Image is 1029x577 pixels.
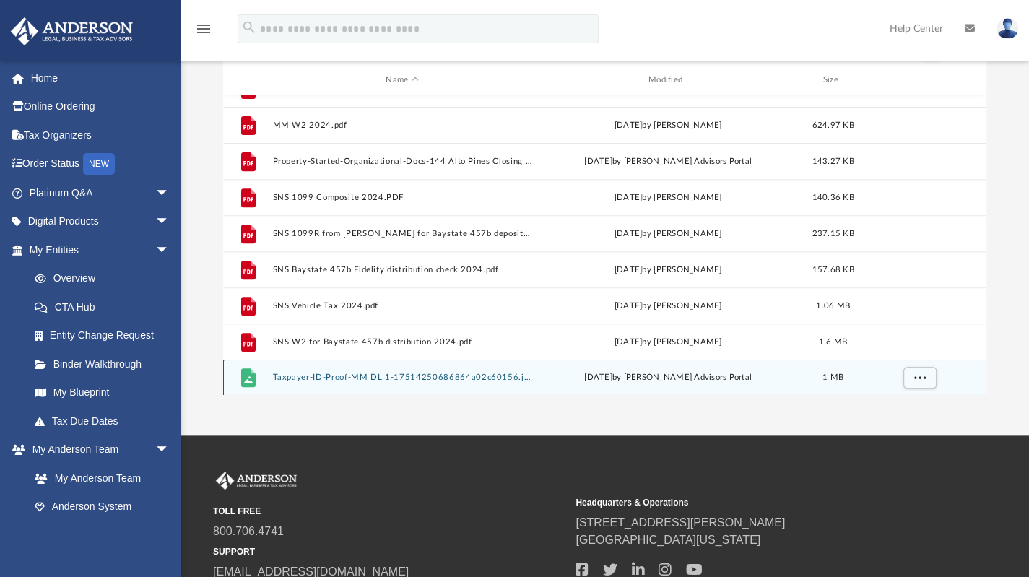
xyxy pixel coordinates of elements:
[213,505,565,518] small: TOLL FREE
[195,20,212,38] i: menu
[576,534,760,546] a: [GEOGRAPHIC_DATA][US_STATE]
[20,292,191,321] a: CTA Hub
[20,464,177,493] a: My Anderson Team
[576,516,785,529] a: [STREET_ADDRESS][PERSON_NAME]
[538,74,798,87] div: Modified
[812,265,854,273] span: 157.68 KB
[241,19,257,35] i: search
[997,18,1018,39] img: User Pic
[20,493,184,521] a: Anderson System
[10,178,191,207] a: Platinum Q&Aarrow_drop_down
[614,265,642,273] span: [DATE]
[538,299,797,312] div: by [PERSON_NAME]
[20,321,191,350] a: Entity Change Request
[538,227,797,240] div: by [PERSON_NAME]
[614,337,642,345] span: [DATE]
[272,264,531,274] button: SNS Baystate 457b Fidelity distribution check 2024.pdf
[272,300,531,310] button: SNS Vehicle Tax 2024.pdf
[576,496,928,509] small: Headquarters & Operations
[538,335,797,348] div: by [PERSON_NAME]
[538,82,797,95] div: by [PERSON_NAME]
[538,118,797,131] div: by [PERSON_NAME]
[20,264,191,293] a: Overview
[812,193,854,201] span: 140.36 KB
[272,228,531,238] button: SNS 1099R from [PERSON_NAME] for Baystate 457b deposit 2024.PDF
[10,207,191,236] a: Digital Productsarrow_drop_down
[213,525,284,537] a: 800.706.4741
[614,193,642,201] span: [DATE]
[10,149,191,179] a: Order StatusNEW
[538,371,797,384] div: [DATE] by [PERSON_NAME] Advisors Portal
[812,121,854,129] span: 624.97 KB
[272,373,531,382] button: Taxpayer-ID-Proof-MM DL 1-17514250686864a02c60156.jpeg
[20,350,191,378] a: Binder Walkthrough
[155,207,184,237] span: arrow_drop_down
[812,229,854,237] span: 237.15 KB
[272,192,531,201] button: SNS 1099 Composite 2024.PDF
[20,378,184,407] a: My Blueprint
[10,235,191,264] a: My Entitiesarrow_drop_down
[155,435,184,465] span: arrow_drop_down
[272,120,531,129] button: MM W2 2024.pdf
[614,229,642,237] span: [DATE]
[230,74,266,87] div: id
[804,74,861,87] div: Size
[213,545,565,558] small: SUPPORT
[20,407,191,435] a: Tax Due Dates
[155,178,184,208] span: arrow_drop_down
[538,155,797,168] div: [DATE] by [PERSON_NAME] Advisors Portal
[10,92,191,121] a: Online Ordering
[812,157,854,165] span: 143.27 KB
[20,521,184,550] a: Client Referrals
[272,74,531,87] div: Name
[272,156,531,165] button: Property-Started-Organizational-Docs-144 Alto Pines Closing Disclosure 2024-17525423276875ac77d9c...
[816,301,850,309] span: 1.06 MB
[10,121,191,149] a: Tax Organizers
[272,337,531,346] button: SNS W2 for Baystate 457b distribution 2024.pdf
[614,301,642,309] span: [DATE]
[818,337,847,345] span: 1.6 MB
[10,64,191,92] a: Home
[868,74,969,87] div: id
[213,472,300,490] img: Anderson Advisors Platinum Portal
[538,263,797,276] div: by [PERSON_NAME]
[10,435,184,464] a: My Anderson Teamarrow_drop_down
[903,367,936,389] button: More options
[538,191,797,204] div: by [PERSON_NAME]
[223,95,986,395] div: grid
[83,153,115,175] div: NEW
[155,235,184,265] span: arrow_drop_down
[614,121,642,129] span: [DATE]
[822,373,843,381] span: 1 MB
[6,17,137,45] img: Anderson Advisors Platinum Portal
[195,27,212,38] a: menu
